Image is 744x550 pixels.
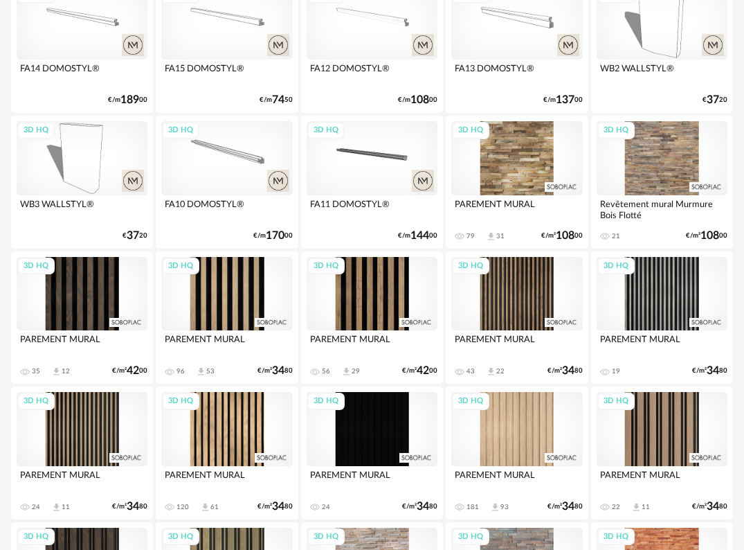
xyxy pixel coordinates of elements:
div: €/m 00 [398,231,437,240]
a: 3D HQ PAREMENT MURAL 79 Download icon 31 €/m²10800 [446,116,588,249]
span: 34 [417,502,429,511]
div: 3D HQ [452,393,489,410]
div: €/m² 80 [257,502,293,511]
a: 3D HQ PAREMENT MURAL 181 Download icon 93 €/m²3480 [446,387,588,520]
div: WB2 WALLSTYL® [597,60,727,87]
span: 189 [120,96,139,105]
div: €/m² 80 [112,502,147,511]
a: 3D HQ PAREMENT MURAL 19 €/m²3480 [591,251,733,384]
span: Download icon [51,502,62,513]
div: 120 [176,503,189,511]
a: 3D HQ PAREMENT MURAL 24 €/m²3480 [301,387,443,520]
div: €/m 00 [108,96,147,105]
div: €/m² 80 [692,366,727,375]
div: 3D HQ [597,529,635,546]
div: 61 [210,503,219,511]
span: 42 [417,366,429,375]
div: PAREMENT MURAL [161,330,292,358]
div: € 20 [123,231,147,240]
span: Download icon [200,502,210,513]
a: 3D HQ WB3 WALLSTYL® €3720 [11,116,153,249]
div: 3D HQ [307,393,345,410]
div: Revêtement mural Murmure Bois Flotté [597,195,727,223]
div: 3D HQ [597,258,635,275]
div: 3D HQ [307,122,345,139]
span: Download icon [486,366,496,377]
div: 19 [612,367,620,375]
span: 108 [556,231,574,240]
span: 34 [707,366,719,375]
div: 3D HQ [452,529,489,546]
div: PAREMENT MURAL [451,330,582,358]
div: 3D HQ [17,529,55,546]
div: 21 [612,232,620,240]
div: 31 [496,232,505,240]
div: PAREMENT MURAL [597,330,727,358]
a: 3D HQ PAREMENT MURAL 120 Download icon 61 €/m²3480 [156,387,298,520]
div: 53 [206,367,215,375]
span: 34 [562,366,574,375]
a: 3D HQ PAREMENT MURAL 24 Download icon 11 €/m²3480 [11,387,153,520]
div: 3D HQ [452,122,489,139]
div: 29 [352,367,360,375]
a: 3D HQ PAREMENT MURAL 56 Download icon 29 €/m²4200 [301,251,443,384]
div: 43 [466,367,475,375]
div: 96 [176,367,185,375]
a: 3D HQ PAREMENT MURAL 35 Download icon 12 €/m²4200 [11,251,153,384]
div: 11 [62,503,70,511]
div: €/m² 80 [547,366,583,375]
div: €/m 00 [398,96,437,105]
div: FA15 DOMOSTYL® [161,60,292,87]
div: FA12 DOMOSTYL® [307,60,437,87]
span: 34 [127,502,139,511]
div: PAREMENT MURAL [307,330,437,358]
div: 181 [466,503,479,511]
div: €/m 00 [543,96,583,105]
span: Download icon [341,366,352,377]
span: Download icon [490,502,500,513]
div: 3D HQ [162,529,199,546]
div: 93 [500,503,509,511]
div: 11 [642,503,650,511]
div: 3D HQ [452,258,489,275]
span: 34 [272,502,284,511]
div: €/m² 80 [402,502,437,511]
a: 3D HQ FA10 DOMOSTYL® €/m17000 [156,116,298,249]
span: 170 [266,231,284,240]
div: 3D HQ [307,529,345,546]
span: 34 [272,366,284,375]
div: €/m² 00 [402,366,437,375]
span: 74 [272,96,284,105]
div: 24 [32,503,40,511]
div: 22 [496,367,505,375]
div: €/m 00 [253,231,293,240]
a: 3D HQ FA11 DOMOSTYL® €/m14400 [301,116,443,249]
div: €/m 50 [260,96,293,105]
div: PAREMENT MURAL [17,466,147,494]
div: €/m² 00 [541,231,583,240]
div: PAREMENT MURAL [17,330,147,358]
div: FA13 DOMOSTYL® [451,60,582,87]
div: FA14 DOMOSTYL® [17,60,147,87]
div: €/m² 00 [686,231,727,240]
div: 3D HQ [162,393,199,410]
div: €/m² 80 [692,502,727,511]
div: 3D HQ [17,122,55,139]
span: 34 [562,502,574,511]
div: PAREMENT MURAL [451,195,582,223]
div: 56 [322,367,330,375]
span: Download icon [196,366,206,377]
div: 3D HQ [307,258,345,275]
span: 37 [127,231,139,240]
div: 3D HQ [17,258,55,275]
span: Download icon [486,231,496,242]
div: WB3 WALLSTYL® [17,195,147,223]
span: 137 [556,96,574,105]
div: FA10 DOMOSTYL® [161,195,292,223]
div: 24 [322,503,330,511]
a: 3D HQ PAREMENT MURAL 22 Download icon 11 €/m²3480 [591,387,733,520]
div: 79 [466,232,475,240]
a: 3D HQ Revêtement mural Murmure Bois Flotté 21 €/m²10800 [591,116,733,249]
div: PAREMENT MURAL [451,466,582,494]
span: Download icon [631,502,642,513]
